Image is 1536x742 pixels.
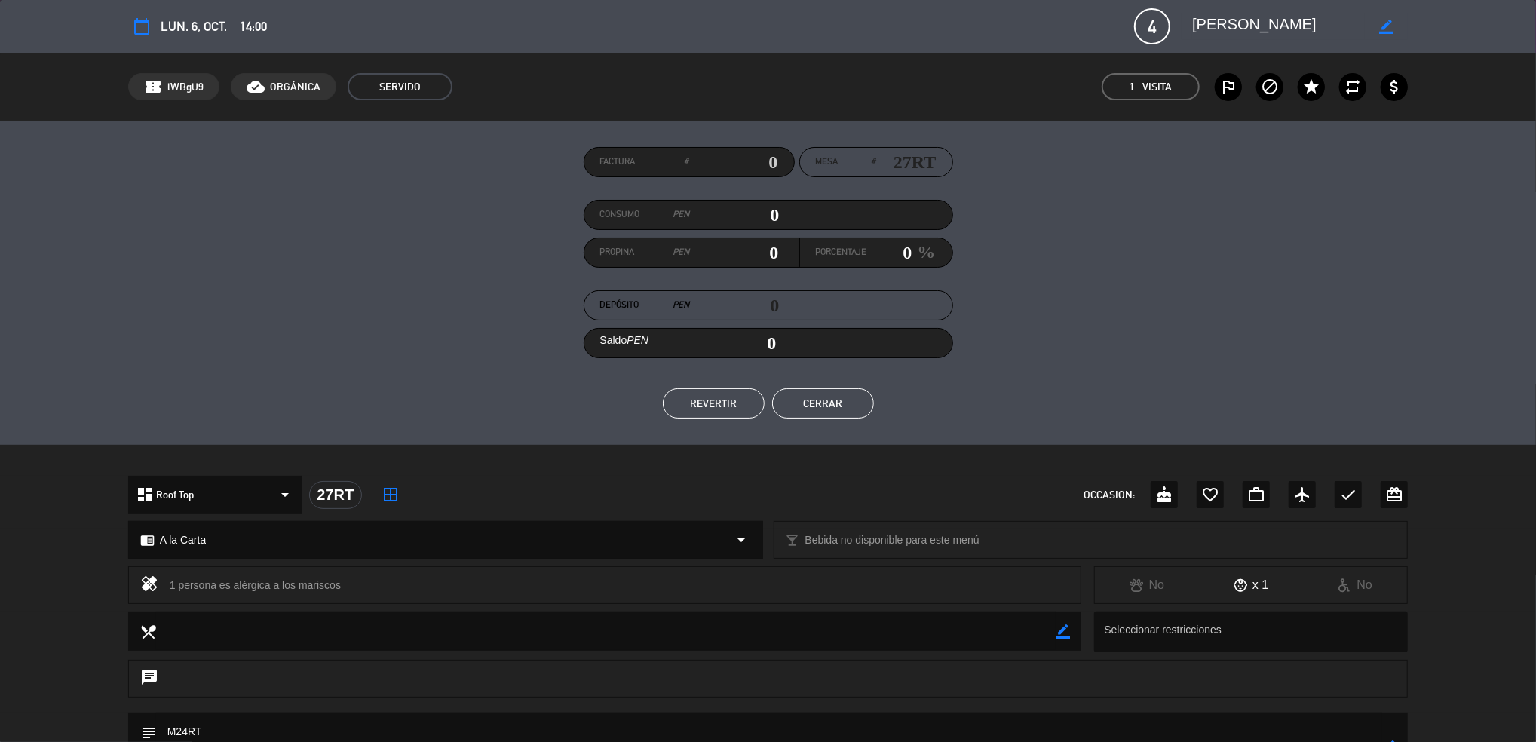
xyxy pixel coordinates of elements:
span: lWBgU9 [167,78,204,96]
i: chat [140,668,158,689]
span: confirmation_number [144,78,162,96]
span: OCCASION: [1084,486,1135,504]
i: favorite_border [1201,486,1219,504]
i: card_giftcard [1385,486,1403,504]
i: repeat [1344,78,1362,96]
label: Saldo [600,332,649,349]
span: 1 [1130,78,1135,96]
div: 27RT [309,481,362,509]
span: Bebida no disponible para este menú [805,532,980,549]
label: Depósito [600,298,690,313]
div: x 1 [1199,575,1303,595]
span: lun. 6, oct. [161,16,227,37]
i: arrow_drop_down [733,531,751,549]
em: Visita [1142,78,1172,96]
em: % [912,238,936,267]
i: border_color [1056,624,1070,639]
label: Factura [600,155,689,170]
i: local_bar [786,533,800,547]
label: Consumo [600,207,690,222]
i: border_color [1379,20,1393,34]
span: 14:00 [240,16,267,37]
em: PEN [673,298,690,313]
i: cloud_done [247,78,265,96]
i: work_outline [1247,486,1265,504]
em: PEN [627,334,648,346]
label: Propina [600,245,690,260]
i: attach_money [1385,78,1403,96]
button: Cerrar [772,388,874,419]
span: SERVIDO [348,73,452,100]
input: 0 [867,241,912,264]
i: airplanemode_active [1293,486,1311,504]
em: # [685,155,689,170]
span: 4 [1134,8,1170,44]
div: 1 persona es alérgica a los mariscos [170,575,1070,596]
div: No [1303,575,1407,595]
span: A la Carta [160,532,206,549]
i: subject [139,724,156,740]
i: star [1302,78,1320,96]
em: PEN [673,207,690,222]
span: ORGÁNICA [270,78,320,96]
i: outlined_flag [1219,78,1237,96]
i: cake [1155,486,1173,504]
i: healing [140,575,158,596]
div: No [1095,575,1199,595]
i: arrow_drop_down [276,486,294,504]
input: 0 [689,241,779,264]
i: chrome_reader_mode [140,533,155,547]
button: calendar_today [128,13,155,40]
i: local_dining [139,623,156,639]
input: 0 [690,204,780,226]
span: Roof Top [156,486,194,504]
em: PEN [673,245,689,260]
i: block [1261,78,1279,96]
button: REVERTIR [663,388,765,419]
i: border_all [382,486,400,504]
input: 0 [689,151,778,173]
label: Porcentaje [816,245,867,260]
em: # [872,155,876,170]
input: number [876,151,937,173]
i: calendar_today [133,17,151,35]
i: dashboard [136,486,154,504]
i: check [1339,486,1357,504]
span: Mesa [816,155,839,170]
